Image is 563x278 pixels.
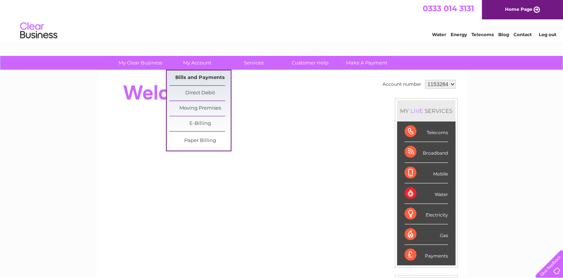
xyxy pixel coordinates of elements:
[223,56,284,70] a: Services
[404,121,448,142] div: Telecoms
[169,70,231,85] a: Bills and Payments
[409,107,425,114] div: LIVE
[169,86,231,101] a: Direct Debit
[404,142,448,162] div: Broadband
[279,56,341,70] a: Customer Help
[538,32,556,37] a: Log out
[432,32,446,37] a: Water
[498,32,509,37] a: Blog
[397,100,455,121] div: MY SERVICES
[404,224,448,245] div: Gas
[451,32,467,37] a: Energy
[471,32,494,37] a: Telecoms
[169,116,231,131] a: E-Billing
[404,183,448,204] div: Water
[20,19,58,42] img: logo.png
[166,56,228,70] a: My Account
[423,4,474,13] a: 0333 014 3131
[106,4,458,36] div: Clear Business is a trading name of Verastar Limited (registered in [GEOGRAPHIC_DATA] No. 3667643...
[169,101,231,116] a: Moving Premises
[514,32,532,37] a: Contact
[169,133,231,148] a: Paper Billing
[381,78,423,91] td: Account number
[404,204,448,224] div: Electricity
[404,163,448,183] div: Mobile
[336,56,397,70] a: Make A Payment
[110,56,171,70] a: My Clear Business
[404,245,448,265] div: Payments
